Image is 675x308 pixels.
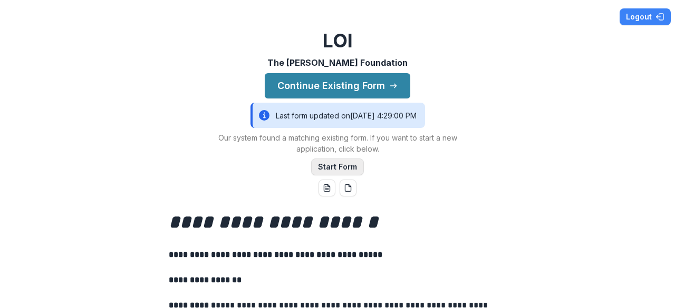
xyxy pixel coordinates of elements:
button: word-download [319,180,335,196]
button: Start Form [311,158,364,175]
div: Last form updated on [DATE] 4:29:00 PM [250,103,425,128]
button: Continue Existing Form [265,73,410,98]
h2: LOI [323,29,353,52]
p: The [PERSON_NAME] Foundation [267,56,408,69]
p: Our system found a matching existing form. If you want to start a new application, click below. [206,132,469,154]
button: pdf-download [340,180,356,196]
button: Logout [620,8,671,25]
